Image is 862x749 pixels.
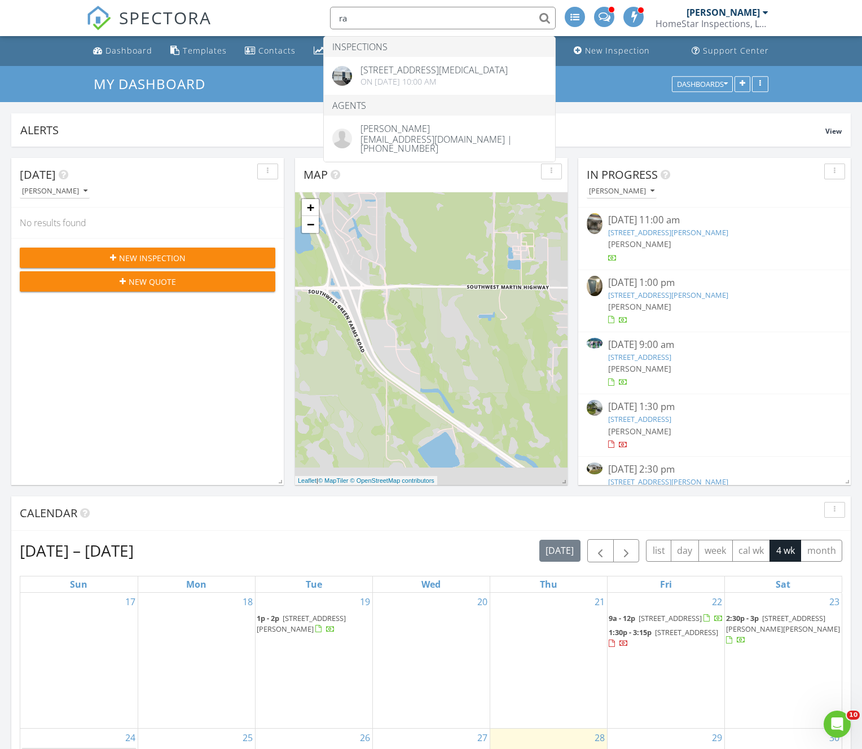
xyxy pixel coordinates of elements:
[360,133,547,153] div: [EMAIL_ADDRESS][DOMAIN_NAME] | [PHONE_NUMBER]
[94,74,215,93] a: My Dashboard
[608,338,821,352] div: [DATE] 9:00 am
[20,248,275,268] button: New Inspection
[847,711,860,720] span: 10
[710,729,724,747] a: Go to August 29, 2025
[318,477,349,484] a: © MapTiler
[587,400,602,416] img: streetview
[240,593,255,611] a: Go to August 18, 2025
[827,729,842,747] a: Go to August 30, 2025
[304,576,324,592] a: Tuesday
[166,41,231,61] a: Templates
[698,540,733,562] button: week
[257,612,371,636] a: 1p - 2p [STREET_ADDRESS][PERSON_NAME]
[801,540,842,562] button: month
[608,276,821,290] div: [DATE] 1:00 pm
[609,626,723,650] a: 1:30p - 3:15p [STREET_ADDRESS]
[475,593,490,611] a: Go to August 20, 2025
[608,213,821,227] div: [DATE] 11:00 am
[302,199,319,216] a: Zoom in
[587,213,602,234] img: 9292583%2Fcover_photos%2F6cglNJ0Oib6JAxh2OFc4%2Fsmall.jpeg
[587,184,657,199] button: [PERSON_NAME]
[609,613,723,623] a: 9a - 12p [STREET_ADDRESS]
[257,613,346,634] a: 1p - 2p [STREET_ADDRESS][PERSON_NAME]
[20,122,825,138] div: Alerts
[710,593,724,611] a: Go to August 22, 2025
[360,77,508,86] div: On [DATE] 10:00 am
[350,477,434,484] a: © OpenStreetMap contributors
[358,593,372,611] a: Go to August 19, 2025
[608,426,671,437] span: [PERSON_NAME]
[608,227,728,237] a: [STREET_ADDRESS][PERSON_NAME]
[183,45,227,56] div: Templates
[330,7,556,29] input: Search everything...
[587,338,842,388] a: [DATE] 9:00 am [STREET_ADDRESS] [PERSON_NAME]
[726,612,841,647] a: 2:30p - 3p [STREET_ADDRESS][PERSON_NAME][PERSON_NAME]
[105,45,152,56] div: Dashboard
[332,66,352,86] img: 9151959%2Fcover_photos%2FMAW5mif0dXXsL33LHPKV%2Foriginal.jpg
[20,593,138,729] td: Go to August 17, 2025
[86,15,212,39] a: SPECTORA
[769,540,801,562] button: 4 wk
[671,540,699,562] button: day
[258,45,296,56] div: Contacts
[587,462,842,513] a: [DATE] 2:30 pm [STREET_ADDRESS][PERSON_NAME] [PERSON_NAME]
[68,576,90,592] a: Sunday
[608,400,821,414] div: [DATE] 1:30 pm
[119,6,212,29] span: SPECTORA
[255,593,372,729] td: Go to August 19, 2025
[587,338,602,348] img: 9327610%2Fcover_photos%2FfPpvAcTCQfold63Wn8cQ%2Fsmall.jpeg
[138,593,255,729] td: Go to August 18, 2025
[608,462,821,477] div: [DATE] 2:30 pm
[608,239,671,249] span: [PERSON_NAME]
[608,477,728,487] a: [STREET_ADDRESS][PERSON_NAME]
[302,216,319,233] a: Zoom out
[332,129,352,148] img: default-user-f0147aede5fd5fa78ca7ade42f37bd4542148d508eef1c3d3ea960f66861d68b.jpg
[257,613,346,634] span: [STREET_ADDRESS][PERSON_NAME]
[592,729,607,747] a: Go to August 28, 2025
[360,65,508,74] div: [STREET_ADDRESS][MEDICAL_DATA]
[358,729,372,747] a: Go to August 26, 2025
[295,476,437,486] div: |
[490,593,607,729] td: Go to August 21, 2025
[587,167,658,182] span: In Progress
[656,18,768,29] div: HomeStar Inspections, LLC
[539,540,580,562] button: [DATE]
[475,729,490,747] a: Go to August 27, 2025
[726,613,840,645] a: 2:30p - 3p [STREET_ADDRESS][PERSON_NAME][PERSON_NAME]
[129,276,176,288] span: New Quote
[703,45,769,56] div: Support Center
[309,41,363,61] a: Metrics
[240,41,300,61] a: Contacts
[726,613,759,623] span: 2:30p - 3p
[587,276,602,297] img: 9308120%2Fcover_photos%2FeI7MzRh6H1zqygIR6SsO%2Fsmall.jpg
[773,576,793,592] a: Saturday
[419,576,443,592] a: Wednesday
[658,576,674,592] a: Friday
[639,613,702,623] span: [STREET_ADDRESS]
[609,612,723,625] a: 9a - 12p [STREET_ADDRESS]
[538,576,560,592] a: Thursday
[609,613,635,623] span: 9a - 12p
[825,126,842,136] span: View
[184,576,209,592] a: Monday
[585,45,650,56] div: New Inspection
[655,627,718,637] span: [STREET_ADDRESS]
[608,363,671,374] span: [PERSON_NAME]
[608,414,671,424] a: [STREET_ADDRESS]
[240,729,255,747] a: Go to August 25, 2025
[724,593,842,729] td: Go to August 23, 2025
[587,462,602,474] img: 9280539%2Fcover_photos%2FtR76tgmezjjr1btG2Bzx%2Fsmall.jpg
[607,593,724,729] td: Go to August 22, 2025
[609,627,652,637] span: 1:30p - 3:15p
[22,187,87,195] div: [PERSON_NAME]
[587,276,842,326] a: [DATE] 1:00 pm [STREET_ADDRESS][PERSON_NAME] [PERSON_NAME]
[608,352,671,362] a: [STREET_ADDRESS]
[86,6,111,30] img: The Best Home Inspection Software - Spectora
[646,540,671,562] button: list
[609,627,718,648] a: 1:30p - 3:15p [STREET_ADDRESS]
[608,290,728,300] a: [STREET_ADDRESS][PERSON_NAME]
[672,76,733,92] button: Dashboards
[123,729,138,747] a: Go to August 24, 2025
[726,613,840,634] span: [STREET_ADDRESS][PERSON_NAME][PERSON_NAME]
[324,95,555,116] li: Agents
